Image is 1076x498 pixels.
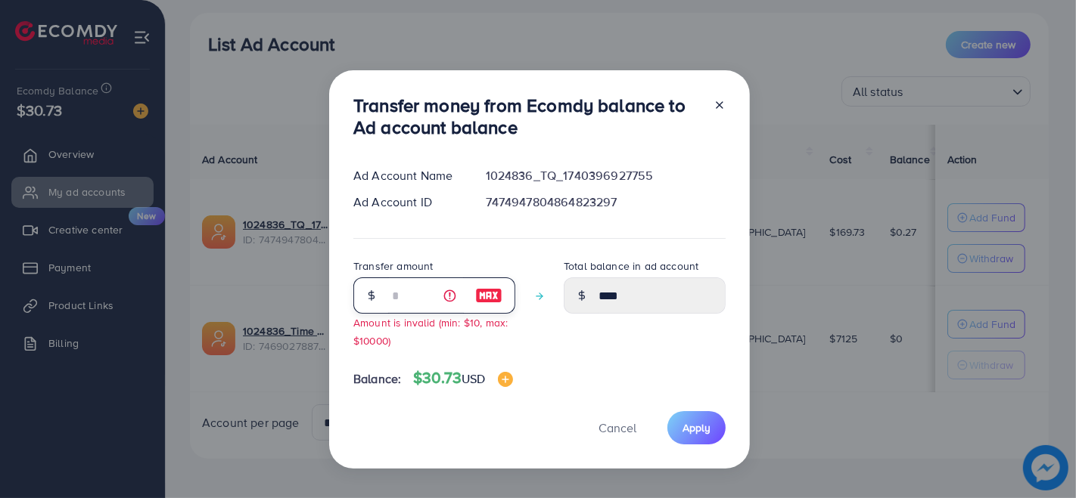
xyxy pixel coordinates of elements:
[683,420,711,435] span: Apply
[475,286,502,305] img: image
[341,167,474,184] div: Ad Account Name
[474,167,738,184] div: 1024836_TQ_1740396927755
[341,193,474,211] div: Ad Account ID
[462,370,485,387] span: USD
[564,258,698,274] label: Total balance in ad account
[498,372,513,387] img: image
[667,411,726,444] button: Apply
[474,193,738,211] div: 7474947804864823297
[353,315,508,347] small: Amount is invalid (min: $10, max: $10000)
[580,411,655,444] button: Cancel
[353,370,401,388] span: Balance:
[353,94,701,138] h3: Transfer money from Ecomdy balance to Ad account balance
[353,258,433,274] label: Transfer amount
[413,369,512,388] h4: $30.73
[599,419,636,436] span: Cancel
